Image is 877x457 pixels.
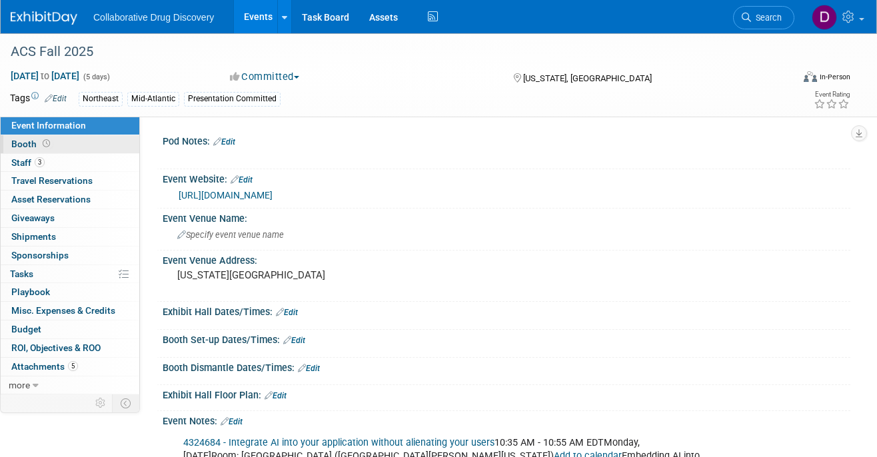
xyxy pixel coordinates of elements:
[11,286,50,297] span: Playbook
[1,283,139,301] a: Playbook
[1,339,139,357] a: ROI, Objectives & ROO
[11,305,115,316] span: Misc. Expenses & Credits
[11,231,56,242] span: Shipments
[11,361,78,372] span: Attachments
[11,342,101,353] span: ROI, Objectives & ROO
[11,324,41,334] span: Budget
[1,265,139,283] a: Tasks
[1,154,139,172] a: Staff3
[89,394,113,412] td: Personalize Event Tab Strip
[163,358,850,375] div: Booth Dismantle Dates/Times:
[11,194,91,205] span: Asset Reservations
[1,191,139,209] a: Asset Reservations
[265,391,287,400] a: Edit
[68,361,78,371] span: 5
[1,172,139,190] a: Travel Reservations
[39,71,51,81] span: to
[283,336,305,345] a: Edit
[127,92,179,106] div: Mid-Atlantic
[1,320,139,338] a: Budget
[163,131,850,149] div: Pod Notes:
[82,73,110,81] span: (5 days)
[1,358,139,376] a: Attachments5
[1,209,139,227] a: Giveaways
[184,92,281,106] div: Presentation Committed
[179,190,273,201] a: [URL][DOMAIN_NAME]
[11,139,53,149] span: Booth
[45,94,67,103] a: Edit
[163,209,850,225] div: Event Venue Name:
[523,73,652,83] span: [US_STATE], [GEOGRAPHIC_DATA]
[79,92,123,106] div: Northeast
[733,6,794,29] a: Search
[40,139,53,149] span: Booth not reserved yet
[11,157,45,168] span: Staff
[9,380,30,390] span: more
[11,250,69,260] span: Sponsorships
[10,70,80,82] span: [DATE] [DATE]
[1,135,139,153] a: Booth
[804,71,817,82] img: Format-Inperson.png
[113,394,140,412] td: Toggle Event Tabs
[276,308,298,317] a: Edit
[814,91,850,98] div: Event Rating
[163,385,850,402] div: Exhibit Hall Floor Plan:
[1,246,139,264] a: Sponsorships
[163,302,850,319] div: Exhibit Hall Dates/Times:
[163,250,850,267] div: Event Venue Address:
[11,120,86,131] span: Event Information
[751,13,782,23] span: Search
[812,5,837,30] img: Daniel Castro
[1,376,139,394] a: more
[11,11,77,25] img: ExhibitDay
[819,72,850,82] div: In-Person
[11,213,55,223] span: Giveaways
[1,302,139,320] a: Misc. Expenses & Credits
[213,137,235,147] a: Edit
[11,175,93,186] span: Travel Reservations
[221,417,243,426] a: Edit
[727,69,850,89] div: Event Format
[163,411,850,428] div: Event Notes:
[225,70,305,84] button: Committed
[163,330,850,347] div: Booth Set-up Dates/Times:
[1,228,139,246] a: Shipments
[298,364,320,373] a: Edit
[177,230,284,240] span: Specify event venue name
[163,169,850,187] div: Event Website:
[231,175,253,185] a: Edit
[1,117,139,135] a: Event Information
[177,269,435,281] pre: [US_STATE][GEOGRAPHIC_DATA]
[93,12,214,23] span: Collaborative Drug Discovery
[35,157,45,167] span: 3
[183,437,494,448] a: 4324684 - Integrate AI into your application without alienating your users
[10,91,67,107] td: Tags
[6,40,778,64] div: ACS Fall 2025
[10,268,33,279] span: Tasks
